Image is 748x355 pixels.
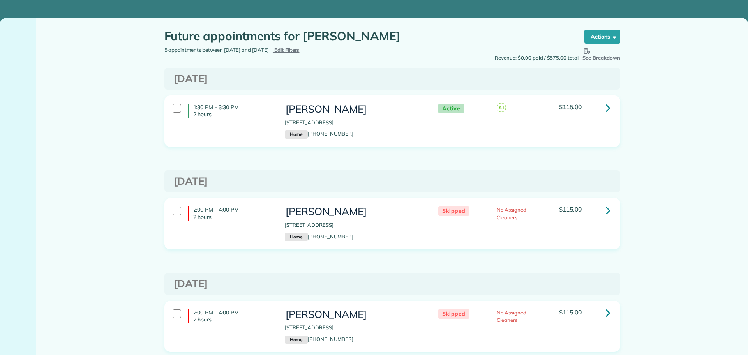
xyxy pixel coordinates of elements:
[174,176,610,187] h3: [DATE]
[285,206,423,217] h3: [PERSON_NAME]
[497,103,506,112] span: KT
[438,206,469,216] span: Skipped
[438,309,469,319] span: Skipped
[285,309,423,320] h3: [PERSON_NAME]
[188,206,273,220] h4: 2:00 PM - 4:00 PM
[285,233,308,241] small: Home
[174,73,610,85] h3: [DATE]
[193,111,273,118] p: 2 hours
[584,30,620,44] button: Actions
[193,316,273,323] p: 2 hours
[159,46,392,54] div: 5 appointments between [DATE] and [DATE]
[582,46,620,62] button: See Breakdown
[497,309,526,323] span: No Assigned Cleaners
[285,233,353,240] a: Home[PHONE_NUMBER]
[174,278,610,290] h3: [DATE]
[285,130,308,139] small: Home
[497,207,526,221] span: No Assigned Cleaners
[164,30,570,42] h1: Future appointments for [PERSON_NAME]
[285,336,308,344] small: Home
[438,104,464,113] span: Active
[582,46,620,61] span: See Breakdown
[188,309,273,323] h4: 2:00 PM - 4:00 PM
[273,47,300,53] a: Edit Filters
[285,104,423,115] h3: [PERSON_NAME]
[559,308,582,316] span: $115.00
[495,54,579,62] span: Revenue: $0.00 paid / $575.00 total
[193,214,273,221] p: 2 hours
[285,119,423,127] p: [STREET_ADDRESS]
[559,205,582,213] span: $115.00
[285,324,423,332] p: [STREET_ADDRESS]
[285,131,353,137] a: Home[PHONE_NUMBER]
[188,104,273,118] h4: 1:30 PM - 3:30 PM
[274,47,300,53] span: Edit Filters
[559,103,582,111] span: $115.00
[285,221,423,229] p: [STREET_ADDRESS]
[285,336,353,342] a: Home[PHONE_NUMBER]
